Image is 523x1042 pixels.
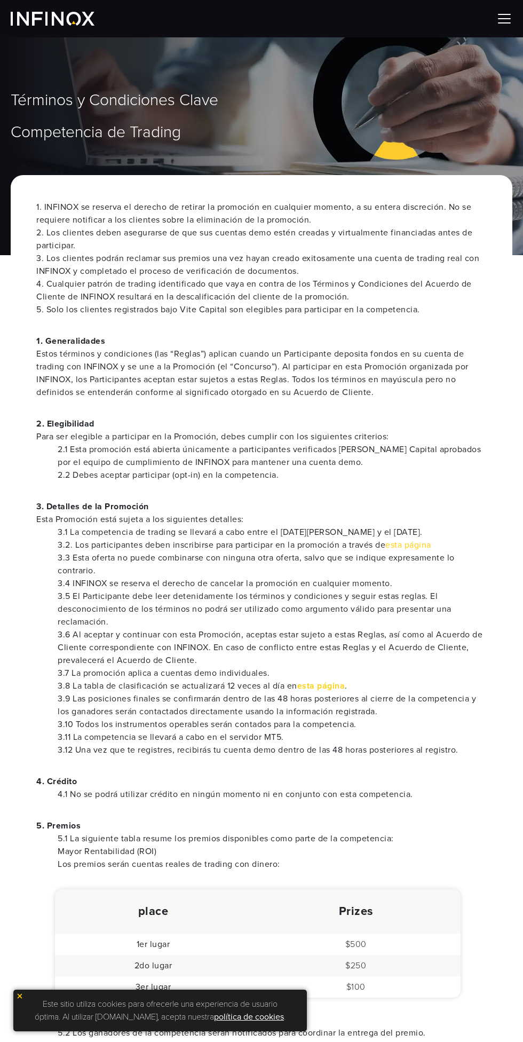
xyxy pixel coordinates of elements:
[58,692,487,718] li: 3.9 Las posiciones finales se confirmarán dentro de las 48 horas posteriores al cierre de la comp...
[36,278,487,303] li: 4. Cualquier patrón de trading identificado que vaya en contra de los Términos y Condiciones del ...
[19,995,302,1026] p: Este sitio utiliza cookies para ofrecerle una experiencia de usuario óptima. Al utilizar [DOMAIN_...
[58,731,487,744] li: 3.11 La competencia se llevará a cabo en el servidor MT5.
[16,992,23,1000] img: yellow close icon
[36,430,487,443] span: Para ser elegible a participar en la Promoción, debes cumplir con los siguientes criterios:
[58,539,487,551] li: 3.2. Los participantes deben inscribirse para participar en la promoción a través de
[36,417,487,443] p: 2. Elegibilidad
[36,500,487,526] p: 3. Detalles de la Promoción
[58,628,487,667] li: 3.6 Al aceptar y continuar con esta Promoción, aceptas estar sujeto a estas Reglas, así como al A...
[55,955,251,976] td: 2do lugar
[58,832,487,845] li: 5.1 La siguiente tabla resume los premios disponibles como parte de la competencia:
[55,934,251,955] td: 1er lugar
[58,443,487,469] li: 2.1 Esta promoción está abierta únicamente a participantes verificados [PERSON_NAME] Capital apro...
[58,526,487,539] li: 3.1 La competencia de trading se llevará a cabo entre el [DATE][PERSON_NAME] y el [DATE].
[251,955,460,976] td: $250
[36,513,487,526] span: Esta Promoción está sujeta a los siguientes detalles:
[251,934,460,955] td: $500
[58,590,487,628] li: 3.5 El Participante debe leer detenidamente los términos y condiciones y seguir estas reglas. El ...
[11,91,218,110] span: Términos y Condiciones Clave
[58,744,487,756] li: 3.12 Una vez que te registres, recibirás tu cuenta demo dentro de las 48 horas posteriores al reg...
[55,976,251,998] td: 3er lugar
[11,124,512,141] h1: Competencia de Trading
[58,551,487,577] li: 3.3 Esta oferta no puede combinarse con ninguna otra oferta, salvo que se indique expresamente lo...
[214,1012,284,1022] a: política de cookies
[385,540,431,550] a: esta página
[55,889,251,934] th: place
[251,976,460,998] td: $100
[36,348,487,399] span: Estos términos y condiciones (las “Reglas”) aplican cuando un Participante deposita fondos en su ...
[36,819,487,832] p: 5. Premios
[297,681,345,691] a: esta página
[58,845,487,858] li: Mayor Rentabilidad (ROI)
[36,303,487,316] li: 5. Solo los clientes registrados bajo Vite Capital son elegibles para participar en la competencia.
[36,201,487,226] li: 1. INFINOX se reserva el derecho de retirar la promoción en cualquier momento, a su entera discre...
[58,1027,487,1039] li: 5.2 Los ganadores de la competencia serán notificados para coordinar la entrega del premio.
[36,226,487,252] li: 2. Los clientes deben asegurarse de que sus cuentas demo estén creadas y virtualmente financiadas...
[58,788,487,801] li: 4.1 No se podrá utilizar crédito en ningún momento ni en conjunto con esta competencia.
[36,252,487,278] li: 3. Los clientes podrán reclamar sus premios una vez hayan creado exitosamente una cuenta de tradi...
[58,667,487,680] li: 3.7 La promoción aplica a cuentas demo individuales.
[58,718,487,731] li: 3.10 Todos los instrumentos operables serán contados para la competencia.
[36,335,487,399] p: 1. Generalidades
[58,577,487,590] li: 3.4 INFINOX se reserva el derecho de cancelar la promoción en cualquier momento.
[58,469,487,481] li: 2.2 Debes aceptar participar (opt-in) en la competencia.
[58,680,487,692] li: 3.8 La tabla de clasificación se actualizará 12 veces al día en .
[251,889,460,934] th: Prizes
[36,775,487,788] p: 4. Crédito
[58,858,487,871] li: Los premios serán cuentas reales de trading con dinero:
